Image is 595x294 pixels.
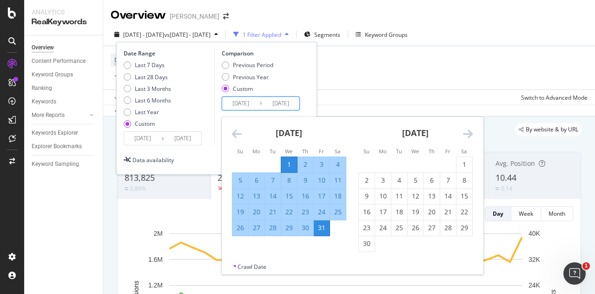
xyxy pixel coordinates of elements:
div: 2 [359,176,375,185]
div: Move backward to switch to the previous month. [232,128,242,140]
a: More Reports [32,110,87,120]
td: Selected. Friday, March 10, 2023 [313,172,330,188]
input: End Date [164,132,201,145]
div: More Reports [32,110,65,120]
div: 17 [314,191,330,201]
div: legacy label [515,123,582,136]
span: vs [DATE] - [DATE] [164,31,211,39]
div: Previous Year [233,73,269,81]
input: Start Date [124,132,161,145]
td: Choose Saturday, April 8, 2023 as your check-in date. It’s available. [456,172,472,188]
td: Selected. Tuesday, March 21, 2023 [264,204,281,220]
small: Tu [396,148,402,155]
div: Custom [233,85,253,93]
div: Day [493,210,503,218]
td: Choose Sunday, April 30, 2023 as your check-in date. It’s available. [358,236,375,252]
div: 16 [297,191,313,201]
td: Choose Friday, April 14, 2023 as your check-in date. It’s available. [440,188,456,204]
td: Selected. Wednesday, March 8, 2023 [281,172,297,188]
div: 15 [281,191,297,201]
div: 16 [359,207,375,217]
div: Crawl Date [238,263,266,271]
button: Day [485,206,511,221]
small: Th [429,148,435,155]
td: Choose Sunday, April 16, 2023 as your check-in date. It’s available. [358,204,375,220]
div: 23 [297,207,313,217]
div: 22 [456,207,472,217]
small: Th [302,148,308,155]
div: 23 [359,223,375,232]
div: 11 [391,191,407,201]
div: 18 [391,207,407,217]
div: [PERSON_NAME] [170,12,219,21]
div: 8 [281,176,297,185]
small: Su [364,148,370,155]
div: 1 [281,160,297,169]
div: Keyword Groups [365,31,408,39]
small: Mo [379,148,387,155]
div: 22 [281,207,297,217]
div: 4 [330,160,346,169]
div: Last Year [124,108,171,116]
small: Tu [270,148,276,155]
td: Choose Thursday, April 20, 2023 as your check-in date. It’s available. [423,204,440,220]
a: Keyword Groups [32,70,96,80]
div: Switch to Advanced Mode [521,94,588,102]
button: Week [511,206,541,221]
strong: [DATE] [402,127,429,138]
div: Keyword Groups [32,70,73,80]
td: Choose Sunday, April 23, 2023 as your check-in date. It’s available. [358,220,375,236]
button: Add Filter [111,71,148,82]
div: Custom [124,120,171,128]
td: Choose Friday, April 7, 2023 as your check-in date. It’s available. [440,172,456,188]
div: Custom [222,85,273,93]
button: Segments [300,27,344,42]
span: 10.44 [496,172,516,183]
text: 1.2M [148,281,163,289]
td: Selected. Saturday, March 4, 2023 [330,157,346,172]
div: 12 [232,191,248,201]
div: 20 [249,207,264,217]
td: Selected. Thursday, March 2, 2023 [297,157,313,172]
div: Comparison [222,49,303,57]
div: 28 [440,223,456,232]
button: 1 Filter Applied [230,27,292,42]
div: 9 [359,191,375,201]
div: 27 [249,223,264,232]
span: Avg. Position [496,159,535,168]
div: Overview [111,7,166,23]
div: 21 [265,207,281,217]
div: Move forward to switch to the next month. [463,128,473,140]
div: 2 [297,160,313,169]
div: 9 [297,176,313,185]
div: Last 28 Days [124,73,171,81]
text: 32K [529,256,541,263]
span: 813,825 [125,172,155,183]
td: Selected. Tuesday, March 28, 2023 [264,220,281,236]
div: 24 [314,207,330,217]
td: Choose Monday, April 3, 2023 as your check-in date. It’s available. [375,172,391,188]
div: 7 [440,176,456,185]
div: Last 3 Months [124,85,171,93]
td: Choose Friday, April 21, 2023 as your check-in date. It’s available. [440,204,456,220]
td: Selected. Monday, March 6, 2023 [248,172,264,188]
span: 29,189,470 [218,172,259,183]
td: Selected. Saturday, March 11, 2023 [330,172,346,188]
div: Last 28 Days [135,73,168,81]
td: Choose Sunday, April 9, 2023 as your check-in date. It’s available. [358,188,375,204]
td: Choose Friday, April 28, 2023 as your check-in date. It’s available. [440,220,456,236]
button: Apply [111,90,138,105]
td: Choose Tuesday, April 25, 2023 as your check-in date. It’s available. [391,220,407,236]
div: Last 3 Months [135,85,171,93]
div: Ranking [32,83,52,93]
small: Sa [335,148,340,155]
div: Last Year [135,108,159,116]
div: 18 [330,191,346,201]
td: Selected. Wednesday, March 15, 2023 [281,188,297,204]
td: Selected. Sunday, March 5, 2023 [232,172,248,188]
div: 24 [375,223,391,232]
button: Keyword Groups [352,27,411,42]
td: Choose Monday, April 24, 2023 as your check-in date. It’s available. [375,220,391,236]
div: Month [549,210,565,218]
div: 20 [424,207,440,217]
